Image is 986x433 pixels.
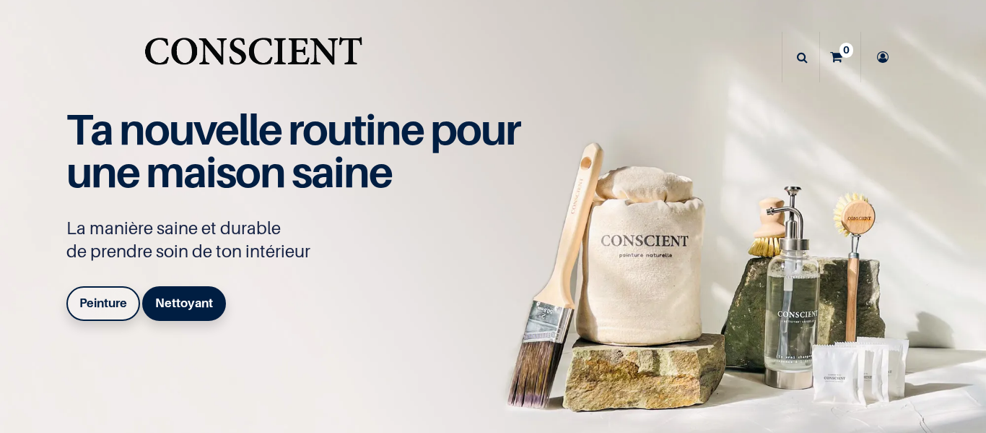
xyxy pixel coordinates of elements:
[66,286,140,321] a: Peinture
[142,286,226,321] a: Nettoyant
[66,217,536,263] p: La manière saine et durable de prendre soin de ton intérieur
[820,32,860,82] a: 0
[155,296,213,310] b: Nettoyant
[79,296,127,310] b: Peinture
[66,103,520,197] span: Ta nouvelle routine pour une maison saine
[141,29,365,86] a: Logo of Conscient
[141,29,365,86] img: Conscient
[839,43,853,57] sup: 0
